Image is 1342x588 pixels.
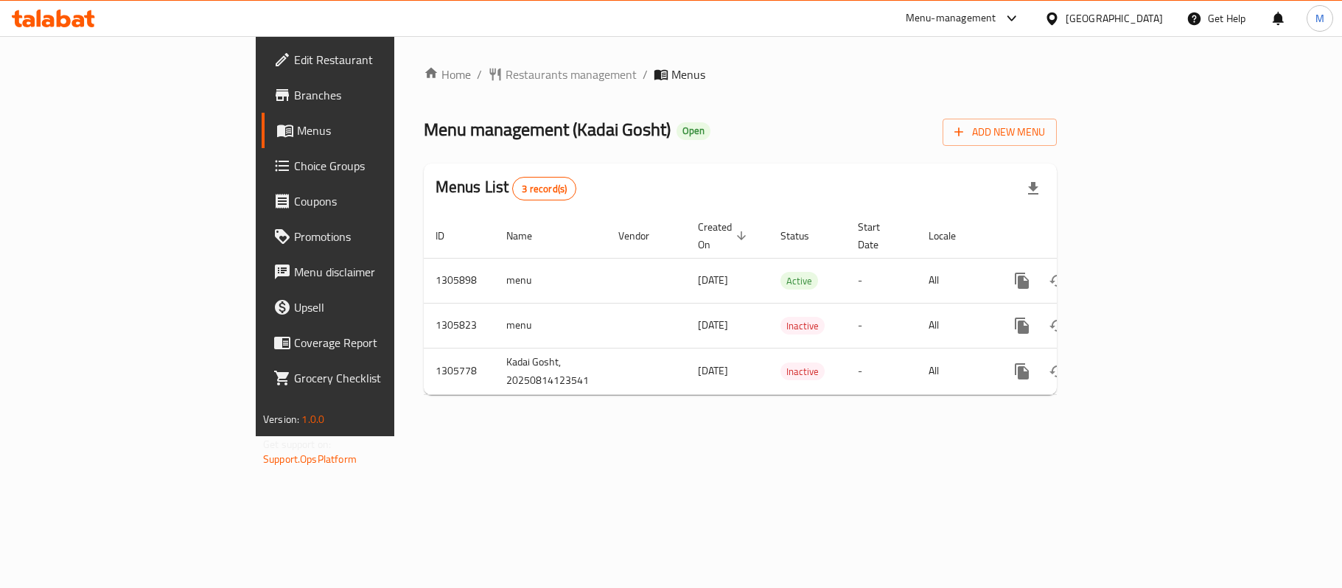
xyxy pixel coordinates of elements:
span: Menus [671,66,705,83]
div: Menu-management [906,10,996,27]
span: Start Date [858,218,899,253]
span: Coupons [294,192,468,210]
span: 1.0.0 [301,410,324,429]
span: Status [780,227,828,245]
td: All [917,348,993,394]
span: Promotions [294,228,468,245]
span: Upsell [294,298,468,316]
span: Created On [698,218,751,253]
a: Promotions [262,219,480,254]
a: Coverage Report [262,325,480,360]
span: Locale [929,227,975,245]
button: Change Status [1040,354,1075,389]
td: menu [494,303,607,348]
a: Branches [262,77,480,113]
span: Inactive [780,318,825,335]
span: Restaurants management [506,66,637,83]
span: Active [780,273,818,290]
td: menu [494,258,607,303]
div: [GEOGRAPHIC_DATA] [1066,10,1163,27]
button: more [1004,263,1040,298]
span: Inactive [780,363,825,380]
span: [DATE] [698,315,728,335]
li: / [643,66,648,83]
button: Add New Menu [943,119,1057,146]
td: - [846,348,917,394]
a: Coupons [262,183,480,219]
button: Change Status [1040,308,1075,343]
td: All [917,258,993,303]
span: Add New Menu [954,123,1045,141]
span: Coverage Report [294,334,468,351]
span: Grocery Checklist [294,369,468,387]
button: more [1004,354,1040,389]
span: [DATE] [698,270,728,290]
span: Menus [297,122,468,139]
span: Choice Groups [294,157,468,175]
a: Edit Restaurant [262,42,480,77]
td: - [846,303,917,348]
td: - [846,258,917,303]
span: Menu disclaimer [294,263,468,281]
a: Restaurants management [488,66,637,83]
div: Active [780,272,818,290]
button: more [1004,308,1040,343]
td: Kadai Gosht, 20250814123541 [494,348,607,394]
span: 3 record(s) [513,182,576,196]
span: ID [436,227,464,245]
span: Branches [294,86,468,104]
span: Vendor [618,227,668,245]
h2: Menus List [436,176,576,200]
div: Export file [1016,171,1051,206]
span: Name [506,227,551,245]
span: Open [677,125,710,137]
a: Choice Groups [262,148,480,183]
span: [DATE] [698,361,728,380]
span: M [1315,10,1324,27]
a: Menu disclaimer [262,254,480,290]
span: Get support on: [263,435,331,454]
span: Version: [263,410,299,429]
a: Menus [262,113,480,148]
button: Change Status [1040,263,1075,298]
a: Upsell [262,290,480,325]
span: Edit Restaurant [294,51,468,69]
div: Total records count [512,177,576,200]
a: Grocery Checklist [262,360,480,396]
th: Actions [993,214,1158,259]
table: enhanced table [424,214,1158,395]
div: Open [677,122,710,140]
nav: breadcrumb [424,66,1057,83]
div: Inactive [780,317,825,335]
td: All [917,303,993,348]
span: Menu management ( Kadai Gosht ) [424,113,671,146]
a: Support.OpsPlatform [263,449,357,469]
